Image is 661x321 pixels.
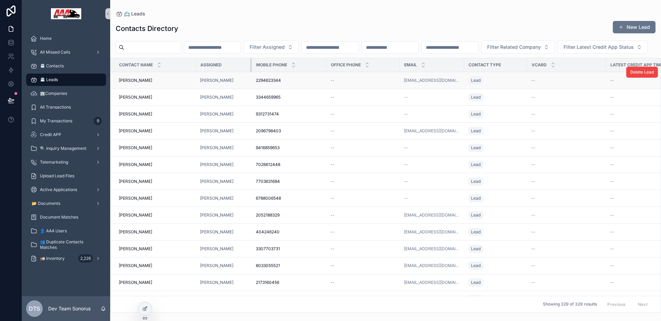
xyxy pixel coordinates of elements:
a: [PERSON_NAME] [119,229,192,235]
a: [EMAIL_ADDRESS][DOMAIN_NAME] [404,280,460,285]
a: Lead [468,193,523,204]
a: [EMAIL_ADDRESS][DOMAIN_NAME] [404,212,460,218]
a: Credit APP [26,129,106,141]
a: Lead [468,160,483,169]
a: [PERSON_NAME] [200,95,233,100]
a: New Lead [613,21,655,33]
span: -- [531,95,535,100]
a: -- [404,145,460,151]
a: 3307703731 [256,246,322,252]
a: -- [330,162,396,167]
span: 🔍 Inquiry Management [40,146,86,151]
span: -- [610,95,614,100]
div: 2,226 [78,254,93,263]
span: 3344659965 [256,95,281,100]
a: [PERSON_NAME] [119,179,192,184]
a: [PERSON_NAME] [200,263,233,268]
span: Email [404,62,417,68]
a: [PERSON_NAME] [200,95,248,100]
a: [PERSON_NAME] [200,162,233,167]
span: -- [330,95,335,100]
span: -- [531,162,535,167]
span: [PERSON_NAME] [119,95,152,100]
span: -- [610,263,614,268]
a: Lead [468,243,523,254]
a: [EMAIL_ADDRESS][DOMAIN_NAME] [404,78,460,83]
span: Lead [471,179,481,184]
a: [PERSON_NAME] [200,246,248,252]
a: [PERSON_NAME] [200,162,248,167]
span: Lead [471,162,481,167]
a: Lead [468,177,483,186]
a: [PERSON_NAME] [200,145,248,151]
span: [PERSON_NAME] [200,196,233,201]
span: [PERSON_NAME] [119,246,152,252]
a: [PERSON_NAME] [200,280,233,285]
a: 👤 AAA Users [26,225,106,237]
a: [EMAIL_ADDRESS][DOMAIN_NAME] [404,246,460,252]
p: Dev Team Sonorus [48,305,91,312]
a: Lead [468,76,483,85]
button: Select Button [481,41,555,54]
span: -- [330,246,335,252]
a: Lead [468,260,523,271]
span: -- [404,179,408,184]
a: -- [531,95,602,100]
span: 📇 Leads [124,10,145,17]
a: -- [404,95,460,100]
a: -- [330,128,396,134]
span: -- [330,280,335,285]
a: 📇 Contacts [26,60,106,72]
a: -- [330,179,396,184]
a: [PERSON_NAME] [200,212,248,218]
a: [PERSON_NAME] [119,246,192,252]
span: [PERSON_NAME] [119,128,152,134]
a: [PERSON_NAME] [119,212,192,218]
span: [PERSON_NAME] [200,246,233,252]
span: [PERSON_NAME] [200,212,233,218]
span: 📂 Documents [32,201,60,206]
span: Lead [471,280,481,285]
span: Lead [471,212,481,218]
span: -- [330,263,335,268]
a: -- [330,263,396,268]
span: 9416859653 [256,145,280,151]
a: -- [531,162,602,167]
span: Lead [471,229,481,235]
span: Lead [471,196,481,201]
a: Lead [468,159,523,170]
span: [PERSON_NAME] [119,263,152,268]
a: [PERSON_NAME] [200,229,248,235]
span: Upload Lead Files [40,173,74,179]
a: -- [531,280,602,285]
span: -- [531,128,535,134]
a: -- [531,229,602,235]
a: -- [404,162,460,167]
a: Lead [468,295,483,303]
a: My Transactions9 [26,115,106,127]
a: [EMAIL_ADDRESS][DOMAIN_NAME] [404,263,460,268]
span: [PERSON_NAME] [119,162,152,167]
span: Office Phone [331,62,361,68]
a: 9312731474 [256,111,322,117]
span: Telemarketing [40,159,68,165]
span: My Transactions [40,118,72,124]
span: -- [610,145,614,151]
a: [PERSON_NAME] [119,196,192,201]
a: Lead [468,194,483,202]
a: -- [330,95,396,100]
a: [EMAIL_ADDRESS][DOMAIN_NAME] [404,128,460,134]
span: -- [330,162,335,167]
a: 2052188329 [256,212,322,218]
a: [PERSON_NAME] [200,128,233,134]
a: [PERSON_NAME] [200,179,233,184]
a: -- [531,263,602,268]
span: 👤 AAA Users [40,228,67,234]
a: -- [330,111,396,117]
a: [PERSON_NAME] [200,111,248,117]
a: Home [26,32,106,45]
span: 6788006548 [256,196,281,201]
span: -- [531,229,535,235]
